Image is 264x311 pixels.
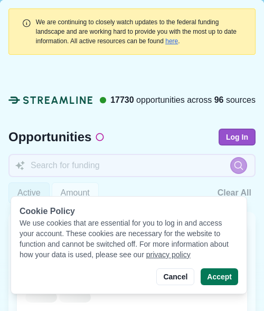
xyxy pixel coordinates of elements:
[214,95,224,104] span: 96
[165,37,178,45] a: here
[110,94,256,106] span: opportunities across sources
[213,182,256,203] button: Clear All
[156,268,194,285] button: Cancel
[20,218,238,260] div: We use cookies that are essential for you to log in and access your account. These cookies are ne...
[201,268,238,285] button: Accept
[36,18,237,45] span: We are continuing to closely watch updates to the federal funding landscape and are working hard ...
[110,95,134,104] span: 17730
[61,188,90,198] span: Amount
[52,182,99,203] button: Amount
[8,182,50,203] button: Active
[20,207,75,216] span: Cookie Policy
[17,188,41,198] span: Active
[8,131,91,143] span: Opportunities
[36,17,242,46] div: .
[146,250,191,259] a: privacy policy
[8,154,256,177] input: Search for funding
[219,129,256,145] button: Log In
